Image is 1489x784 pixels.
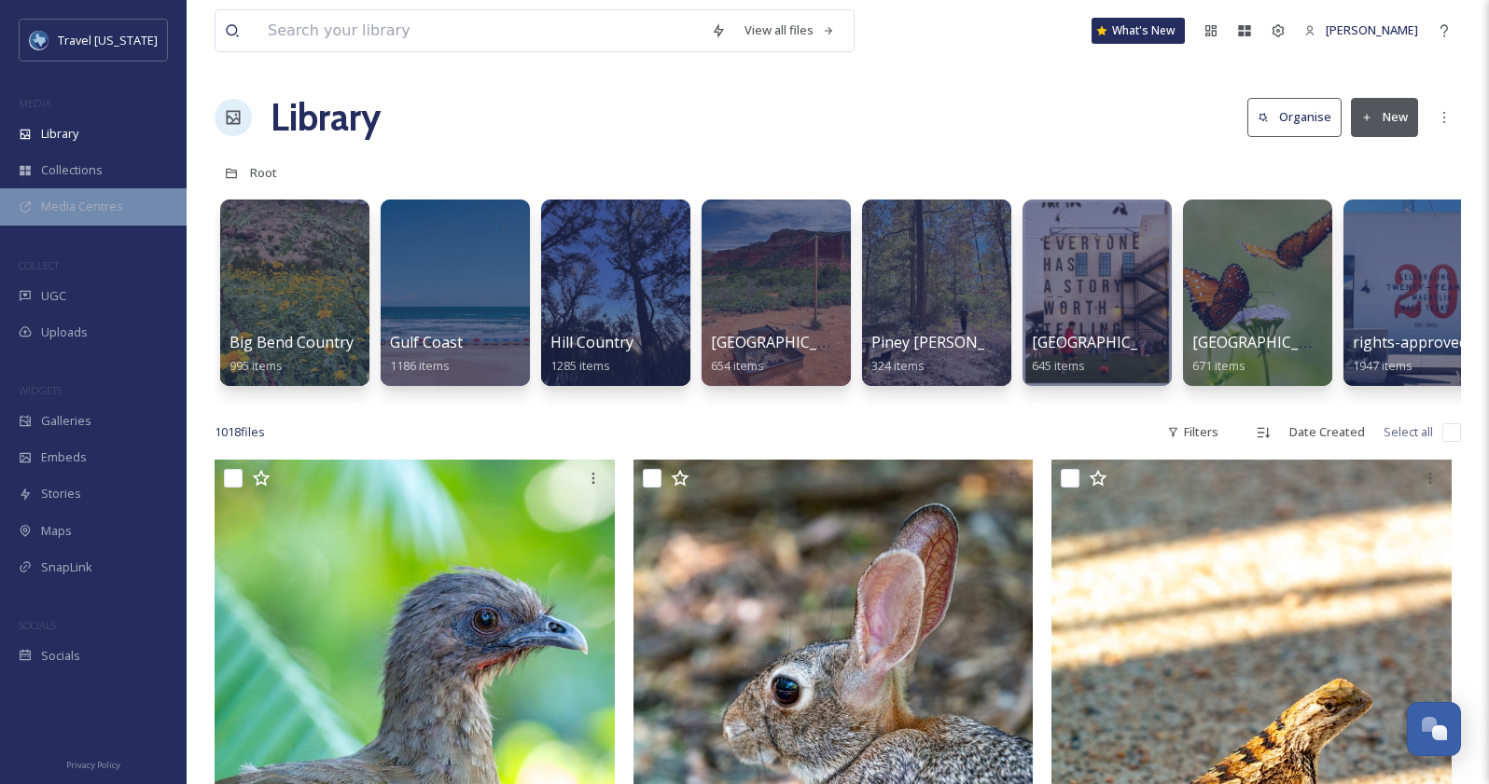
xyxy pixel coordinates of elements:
a: rights-approved1947 items [1353,334,1468,374]
span: Stories [41,485,81,502]
span: Maps [41,522,72,540]
span: Library [41,125,78,143]
span: SOCIALS [19,618,56,632]
span: Gulf Coast [390,332,463,352]
span: Travel [US_STATE] [58,32,158,48]
span: 995 items [230,357,283,374]
button: Organise [1247,98,1342,136]
a: What's New [1092,18,1185,44]
span: WIDGETS [19,383,62,397]
span: 645 items [1032,357,1085,374]
a: Gulf Coast1186 items [390,334,463,374]
span: 671 items [1192,357,1245,374]
span: Hill Country [550,332,633,352]
span: MEDIA [19,96,51,110]
a: [PERSON_NAME] [1295,12,1427,48]
span: 1285 items [550,357,610,374]
span: Piney [PERSON_NAME] [871,332,1033,352]
a: Piney [PERSON_NAME]324 items [871,334,1033,374]
span: rights-approved [1353,332,1468,352]
span: 1186 items [390,357,450,374]
span: Media Centres [41,198,123,215]
a: View all files [735,12,844,48]
span: Select all [1384,423,1433,441]
span: SnapLink [41,558,92,576]
button: Open Chat [1407,702,1461,756]
span: [GEOGRAPHIC_DATA][US_STATE] [1192,332,1426,352]
a: Privacy Policy [66,752,120,775]
span: Embeds [41,448,87,466]
span: 1947 items [1353,357,1412,374]
a: Big Bend Country995 items [230,334,354,374]
span: Root [250,164,277,181]
span: [GEOGRAPHIC_DATA] [1032,332,1182,352]
span: Uploads [41,323,88,341]
a: [GEOGRAPHIC_DATA]645 items [1032,334,1182,374]
span: Collections [41,161,103,179]
span: [PERSON_NAME] [1326,21,1418,38]
a: [GEOGRAPHIC_DATA]654 items [711,334,861,374]
a: Root [250,161,277,184]
span: 324 items [871,357,925,374]
a: Library [271,89,381,145]
span: Galleries [41,412,91,430]
span: UGC [41,287,66,305]
button: New [1351,98,1418,136]
span: 1018 file s [215,423,265,441]
input: Search your library [258,10,702,51]
span: 654 items [711,357,764,374]
span: Privacy Policy [66,759,120,771]
div: Date Created [1280,414,1374,450]
a: [GEOGRAPHIC_DATA][US_STATE]671 items [1192,334,1426,374]
span: Socials [41,647,80,665]
div: Filters [1158,414,1228,450]
img: images%20%281%29.jpeg [30,31,49,49]
span: COLLECT [19,258,59,272]
span: Big Bend Country [230,332,354,352]
a: Hill Country1285 items [550,334,633,374]
span: [GEOGRAPHIC_DATA] [711,332,861,352]
a: Organise [1247,98,1351,136]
